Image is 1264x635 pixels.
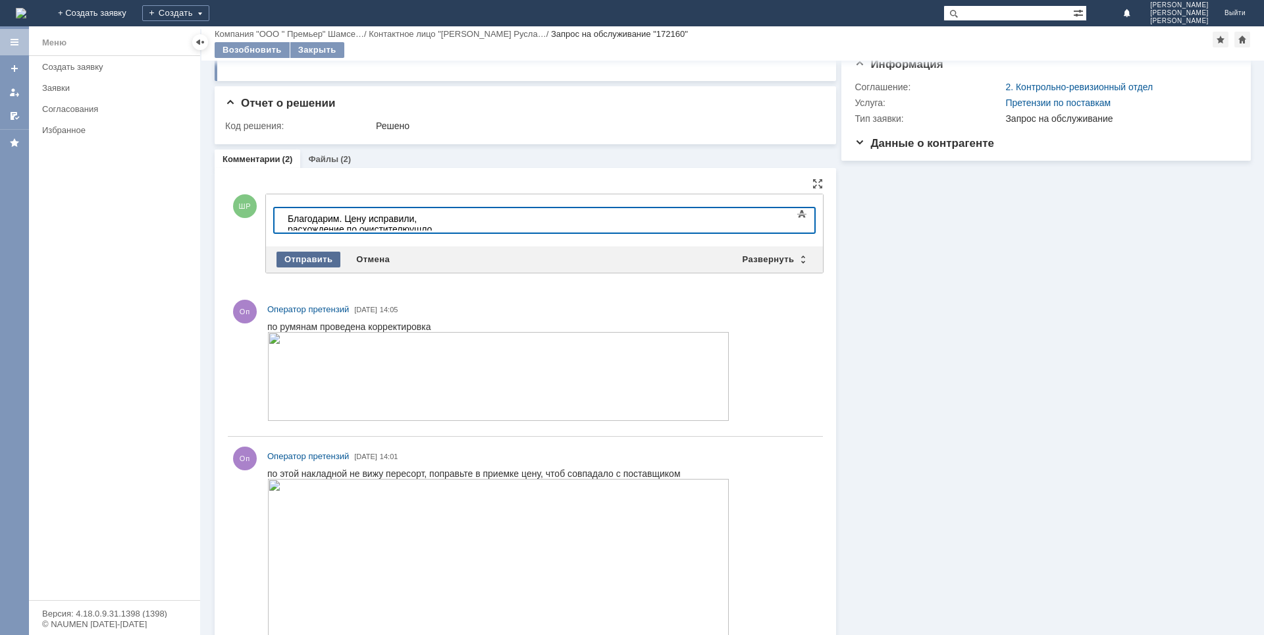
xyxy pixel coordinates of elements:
a: Контактное лицо "[PERSON_NAME] Русла… [369,29,546,39]
a: Мои согласования [4,105,25,126]
div: Версия: 4.18.0.9.31.1398 (1398) [42,609,187,618]
div: Создать заявку [42,62,192,72]
a: Оператор претензий [267,303,349,316]
div: / [369,29,551,39]
div: Добавить в избранное [1213,32,1228,47]
div: (2) [340,154,351,164]
a: Мои заявки [4,82,25,103]
span: ШР [233,194,257,218]
span: [PERSON_NAME] [1150,1,1209,9]
a: 2. Контрольно-ревизионный отдел [1005,82,1153,92]
div: На всю страницу [812,179,823,189]
div: Запрос на обслуживание [1005,113,1231,124]
div: (2) [282,154,293,164]
span: [PERSON_NAME] [1150,9,1209,17]
span: [DATE] [354,306,377,314]
div: Согласования [42,104,192,114]
span: 14:01 [380,453,398,460]
span: Оператор претензий [267,304,349,314]
a: Компания "ООО " Премьер" Шамсе… [215,29,364,39]
div: Скрыть меню [192,34,208,50]
div: Код решения: [225,121,373,131]
a: Создать заявку [37,57,197,77]
div: Соглашение: [855,82,1003,92]
div: Тип заявки: [855,113,1003,124]
a: Перейти на домашнюю страницу [16,8,26,18]
a: Согласования [37,99,197,119]
a: Оператор претензий [267,450,349,463]
img: logo [16,8,26,18]
a: Комментарии [223,154,280,164]
a: Претензии по поставкам [1005,97,1111,108]
div: Создать [142,5,209,21]
span: [PERSON_NAME] [1150,17,1209,25]
div: Сделать домашней страницей [1234,32,1250,47]
div: Избранное [42,125,178,135]
div: © NAUMEN [DATE]-[DATE] [42,620,187,628]
span: Показать панель инструментов [794,206,810,222]
div: Заявки [42,83,192,93]
span: Оператор претензий [267,451,349,461]
span: Расширенный поиск [1073,6,1086,18]
div: Решено [376,121,817,131]
span: 14:05 [380,306,398,314]
a: Заявки [37,78,197,98]
a: Создать заявку [4,58,25,79]
span: Отчет о решении [225,97,335,109]
a: Файлы [308,154,338,164]
div: Услуга: [855,97,1003,108]
div: Запрос на обслуживание "172160" [551,29,688,39]
div: Благодарим. Цену исправили, расхождение по очистителю ушло. [5,5,192,26]
div: / [215,29,369,39]
div: Меню [42,35,66,51]
span: Информация [855,58,943,70]
span: Данные о контрагенте [855,137,994,150]
span: [DATE] [354,453,377,460]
